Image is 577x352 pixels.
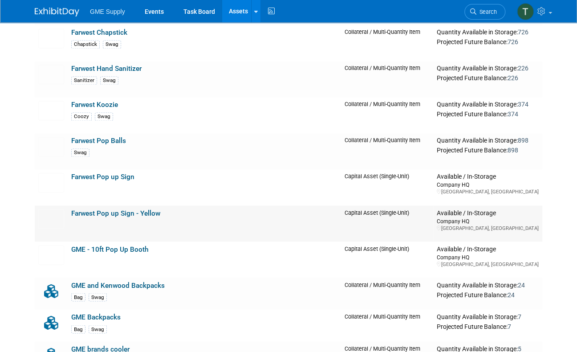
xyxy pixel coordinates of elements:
div: Projected Future Balance: [437,321,539,331]
div: Projected Future Balance: [437,73,539,82]
div: Company HQ [437,253,539,261]
div: [GEOGRAPHIC_DATA], [GEOGRAPHIC_DATA] [437,261,539,267]
div: Quantity Available in Storage: [437,137,539,145]
a: GME - 10ft Pop Up Booth [71,245,149,253]
span: 898 [508,147,518,154]
div: Available / In-Storage [437,245,539,253]
span: 24 [518,281,525,288]
div: Company HQ [437,217,539,225]
div: Available / In-Storage [437,173,539,181]
td: Collateral / Multi-Quantity Item [341,133,433,169]
div: Sanitizer [71,76,97,85]
img: Todd Licence [517,3,534,20]
a: Search [464,4,505,20]
div: Swag [103,40,121,49]
a: Farwest Pop Balls [71,137,126,145]
span: 5 [518,345,521,352]
span: 898 [518,137,528,144]
a: Farwest Hand Sanitizer [71,65,142,73]
span: 24 [508,291,515,298]
div: Swag [71,148,89,157]
div: Bag [71,325,85,333]
td: Collateral / Multi-Quantity Item [341,309,433,341]
div: Projected Future Balance: [437,109,539,119]
span: Search [476,8,497,15]
span: 226 [508,74,518,82]
span: 7 [518,313,521,320]
div: Projected Future Balance: [437,145,539,155]
div: Quantity Available in Storage: [437,313,539,321]
td: Capital Asset (Single-Unit) [341,205,433,241]
td: Capital Asset (Single-Unit) [341,169,433,205]
div: Swag [100,76,118,85]
span: GME Supply [90,8,125,15]
div: Projected Future Balance: [437,289,539,299]
div: Swag [89,293,107,301]
td: Collateral / Multi-Quantity Item [341,25,433,61]
div: Quantity Available in Storage: [437,281,539,289]
a: Farwest Pop up Sign [71,173,134,181]
div: Coozy [71,112,92,121]
div: Available / In-Storage [437,209,539,217]
div: Swag [95,112,113,121]
div: Bag [71,293,85,301]
a: Farwest Koozie [71,101,118,109]
span: 726 [518,29,528,36]
div: Quantity Available in Storage: [437,65,539,73]
div: [GEOGRAPHIC_DATA], [GEOGRAPHIC_DATA] [437,225,539,231]
img: ExhibitDay [35,8,79,16]
a: Farwest Chapstick [71,29,127,37]
div: Projected Future Balance: [437,37,539,46]
span: 7 [508,323,511,330]
div: Company HQ [437,181,539,188]
span: 726 [508,38,518,45]
a: GME Backpacks [71,313,121,321]
div: Swag [89,325,107,333]
td: Collateral / Multi-Quantity Item [341,97,433,133]
a: Farwest Pop up Sign - Yellow [71,209,160,217]
span: 226 [518,65,528,72]
img: Collateral-Icon-2.png [38,281,64,301]
td: Collateral / Multi-Quantity Item [341,278,433,310]
div: Quantity Available in Storage: [437,101,539,109]
img: Collateral-Icon-2.png [38,313,64,332]
span: 374 [508,111,518,118]
div: Quantity Available in Storage: [437,29,539,37]
a: GME and Kenwood Backpacks [71,281,165,289]
div: [GEOGRAPHIC_DATA], [GEOGRAPHIC_DATA] [437,188,539,195]
td: Capital Asset (Single-Unit) [341,241,433,278]
div: Chapstick [71,40,100,49]
span: 374 [518,101,528,108]
td: Collateral / Multi-Quantity Item [341,61,433,97]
